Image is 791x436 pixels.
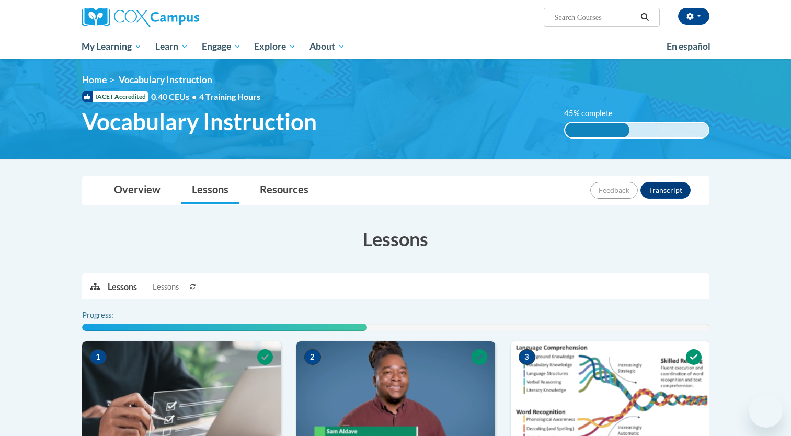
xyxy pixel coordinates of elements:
[153,281,179,293] span: Lessons
[82,74,107,85] a: Home
[519,349,535,365] span: 3
[565,123,629,137] div: 45% complete
[247,35,303,59] a: Explore
[637,11,652,24] button: Search
[155,40,188,53] span: Learn
[108,281,137,293] p: Lessons
[195,35,248,59] a: Engage
[82,309,142,321] label: Progress:
[202,40,241,53] span: Engage
[590,182,638,199] button: Feedback
[249,177,319,204] a: Resources
[119,74,212,85] span: Vocabulary Instruction
[553,11,637,24] input: Search Courses
[303,35,352,59] a: About
[564,108,624,119] label: 45% complete
[75,35,149,59] a: My Learning
[640,182,691,199] button: Transcript
[678,8,709,25] button: Account Settings
[199,91,260,101] span: 4 Training Hours
[82,40,142,53] span: My Learning
[148,35,195,59] a: Learn
[82,91,148,102] span: IACET Accredited
[304,349,321,365] span: 2
[82,226,709,252] h3: Lessons
[104,177,171,204] a: Overview
[151,91,199,102] span: 0.40 CEUs
[66,35,725,59] div: Main menu
[667,41,710,52] span: En español
[309,40,345,53] span: About
[192,91,197,101] span: •
[82,8,281,27] a: Cox Campus
[181,177,239,204] a: Lessons
[90,349,107,365] span: 1
[254,40,296,53] span: Explore
[660,36,717,58] a: En español
[82,8,199,27] img: Cox Campus
[749,394,783,428] iframe: Button to launch messaging window
[82,108,317,135] span: Vocabulary Instruction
